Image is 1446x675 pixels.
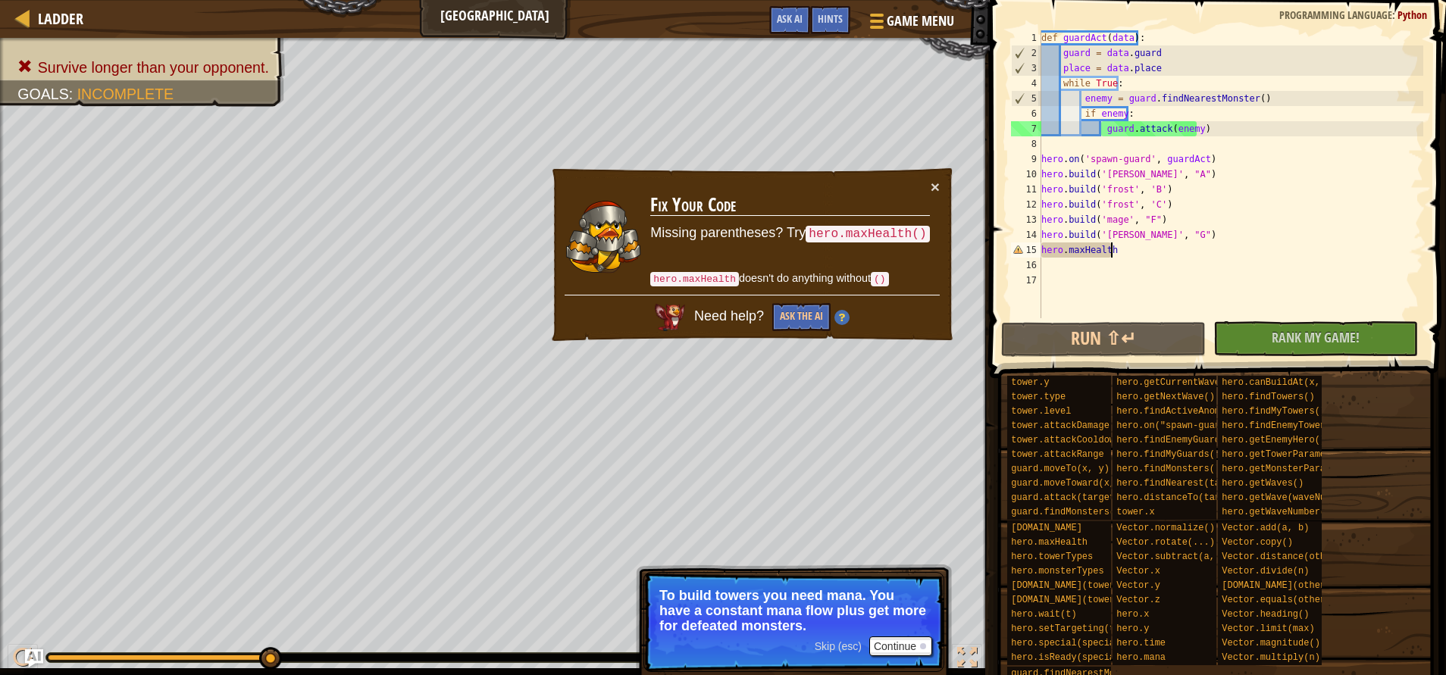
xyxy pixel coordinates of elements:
[1116,552,1231,562] span: Vector.subtract(a, b)
[871,272,889,286] code: ()
[1116,392,1215,402] span: hero.getNextWave()
[1011,182,1041,197] div: 11
[655,304,685,331] img: AI
[1222,464,1429,474] span: hero.getMonsterParameters(monsterType)
[1011,420,1110,431] span: tower.attackDamage
[858,6,963,42] button: Game Menu
[772,303,831,331] button: Ask the AI
[650,195,930,216] h3: Fix Your Code
[1011,273,1041,288] div: 17
[1222,492,1353,503] span: hero.getWave(waveNumber)
[1011,566,1103,577] span: hero.monsterTypes
[8,644,38,675] button: Ctrl + P: Play
[1116,478,1253,489] span: hero.findNearest(targets)
[806,226,929,242] code: hero.maxHealth()
[1222,523,1309,533] span: Vector.add(a, b)
[1222,377,1336,388] span: hero.canBuildAt(x, y)
[1222,478,1304,489] span: hero.getWaves()
[1011,167,1041,182] div: 10
[1279,8,1392,22] span: Programming language
[1012,45,1041,61] div: 2
[1011,106,1041,121] div: 6
[650,270,930,287] p: doesn't do anything without
[1116,377,1231,388] span: hero.getCurrentWave()
[1392,8,1397,22] span: :
[815,640,862,652] span: Skip (esc)
[1272,328,1360,347] span: Rank My Game!
[1011,595,1175,605] span: [DOMAIN_NAME](towerType, x, y)
[887,11,954,31] span: Game Menu
[1001,322,1206,357] button: Run ⇧↵
[1116,492,1242,503] span: hero.distanceTo(target)
[1011,76,1041,91] div: 4
[1011,392,1066,402] span: tower.type
[1222,566,1309,577] span: Vector.divide(n)
[1011,537,1088,548] span: hero.maxHealth
[1011,406,1071,417] span: tower.level
[1012,61,1041,76] div: 3
[1011,258,1041,273] div: 16
[1011,552,1093,562] span: hero.towerTypes
[1011,507,1120,517] span: guard.findMonsters()
[1116,507,1154,517] span: tower.x
[1011,464,1110,474] span: guard.moveTo(x, y)
[1116,406,1258,417] span: hero.findActiveAnomalies()
[1011,580,1180,591] span: [DOMAIN_NAME](towerType, place)
[1116,638,1166,648] span: hero.time
[1116,609,1149,620] span: hero.x
[650,223,930,243] p: Missing parentheses? Try
[869,636,932,656] button: Continue
[1116,566,1160,577] span: Vector.x
[1011,242,1041,258] div: 15
[38,8,83,29] span: Ladder
[1011,609,1076,620] span: hero.wait(t)
[952,644,982,675] button: Toggle fullscreen
[1011,212,1041,227] div: 13
[30,8,83,29] a: Ladder
[17,57,269,78] li: Survive longer than your opponent.
[1222,609,1309,620] span: Vector.heading()
[769,6,810,34] button: Ask AI
[1011,492,1120,503] span: guard.attack(target)
[1011,449,1103,460] span: tower.attackRange
[1011,638,1180,648] span: hero.special(specialType, x, y)
[1397,8,1427,22] span: Python
[38,59,269,76] span: Survive longer than your opponent.
[565,200,641,273] img: duck_senick.png
[1213,321,1418,356] button: Rank My Game!
[1116,435,1236,445] span: hero.findEnemyGuards()
[1011,227,1041,242] div: 14
[1011,377,1049,388] span: tower.y
[834,310,850,325] img: Hint
[1011,623,1224,634] span: hero.setTargeting(tower, targetingType)
[1011,478,1131,489] span: guard.moveToward(x, y)
[1116,420,1258,431] span: hero.on("spawn-guard", fn)
[1222,507,1331,517] span: hero.getWaveNumber()
[1222,435,1325,445] span: hero.getEnemyHero()
[69,86,77,102] span: :
[1012,91,1041,106] div: 5
[1011,435,1120,445] span: tower.attackCooldown
[1222,623,1314,634] span: Vector.limit(max)
[818,11,843,26] span: Hints
[1222,580,1331,591] span: [DOMAIN_NAME](other)
[17,86,69,102] span: Goals
[1116,595,1160,605] span: Vector.z
[1222,406,1325,417] span: hero.findMyTowers()
[77,86,174,102] span: Incomplete
[1222,392,1314,402] span: hero.findTowers()
[1222,638,1320,648] span: Vector.magnitude()
[1011,652,1147,663] span: hero.isReady(specialType)
[1222,552,1341,562] span: Vector.distance(other)
[1222,537,1293,548] span: Vector.copy()
[1116,623,1149,634] span: hero.y
[1011,121,1041,136] div: 7
[650,272,739,286] code: hero.maxHealth
[1116,449,1220,460] span: hero.findMyGuards()
[1011,152,1041,167] div: 9
[1116,652,1166,663] span: hero.mana
[1116,580,1160,591] span: Vector.y
[659,588,928,633] p: To build towers you need mana. You have a constant mana flow plus get more for defeated monsters.
[931,179,940,195] button: ×
[1116,464,1220,474] span: hero.findMonsters()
